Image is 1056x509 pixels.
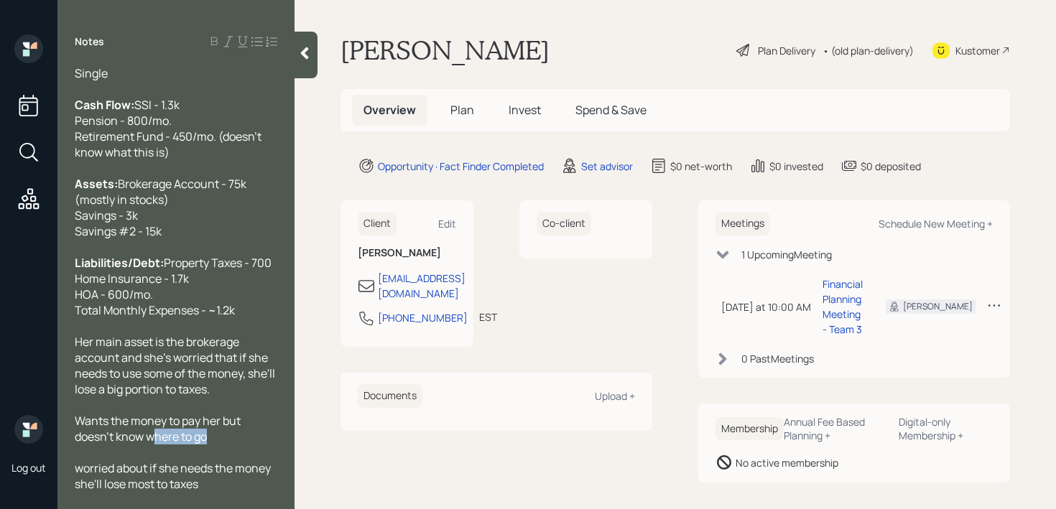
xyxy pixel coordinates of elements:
[363,102,416,118] span: Overview
[736,455,838,470] div: No active membership
[899,415,993,442] div: Digital-only Membership +
[784,415,887,442] div: Annual Fee Based Planning +
[715,417,784,441] h6: Membership
[75,97,264,160] span: SSI - 1.3k Pension - 800/mo. Retirement Fund - 450/mo. (doesn't know what this is)
[378,159,544,174] div: Opportunity · Fact Finder Completed
[75,97,134,113] span: Cash Flow:
[537,212,591,235] h6: Co-client
[741,351,814,366] div: 0 Past Meeting s
[378,271,466,301] div: [EMAIL_ADDRESS][DOMAIN_NAME]
[769,159,823,174] div: $0 invested
[14,415,43,444] img: retirable_logo.png
[75,34,104,49] label: Notes
[75,460,273,492] span: worried about if she needs the money she'll lose most to taxes
[879,217,993,230] div: Schedule New Meeting +
[75,176,118,192] span: Assets:
[575,102,647,118] span: Spend & Save
[903,300,973,313] div: [PERSON_NAME]
[75,334,277,397] span: Her main asset is the brokerage account and she's worried that if she needs to use some of the mo...
[358,247,456,259] h6: [PERSON_NAME]
[438,217,456,230] div: Edit
[358,212,397,235] h6: Client
[75,413,243,444] span: Wants the money to pay her but doesn't know where to go
[823,276,863,337] div: Financial Planning Meeting - Team 3
[11,461,46,475] div: Log out
[758,43,815,58] div: Plan Delivery
[341,34,550,66] h1: [PERSON_NAME]
[823,43,914,58] div: • (old plan-delivery)
[595,389,635,403] div: Upload +
[378,310,468,325] div: [PHONE_NUMBER]
[75,176,249,239] span: Brokerage Account - 75k (mostly in stocks) Savings - 3k Savings #2 - 15k
[581,159,633,174] div: Set advisor
[955,43,1000,58] div: Kustomer
[75,255,272,318] span: Property Taxes - 700 Home Insurance - 1.7k HOA - 600/mo. Total Monthly Expenses - ~1.2k
[509,102,541,118] span: Invest
[450,102,474,118] span: Plan
[479,309,497,324] div: EST
[715,212,770,235] h6: Meetings
[721,299,811,314] div: [DATE] at 10:00 AM
[741,247,832,262] div: 1 Upcoming Meeting
[670,159,732,174] div: $0 net-worth
[75,255,164,271] span: Liabilities/Debt:
[358,384,422,408] h6: Documents
[861,159,921,174] div: $0 deposited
